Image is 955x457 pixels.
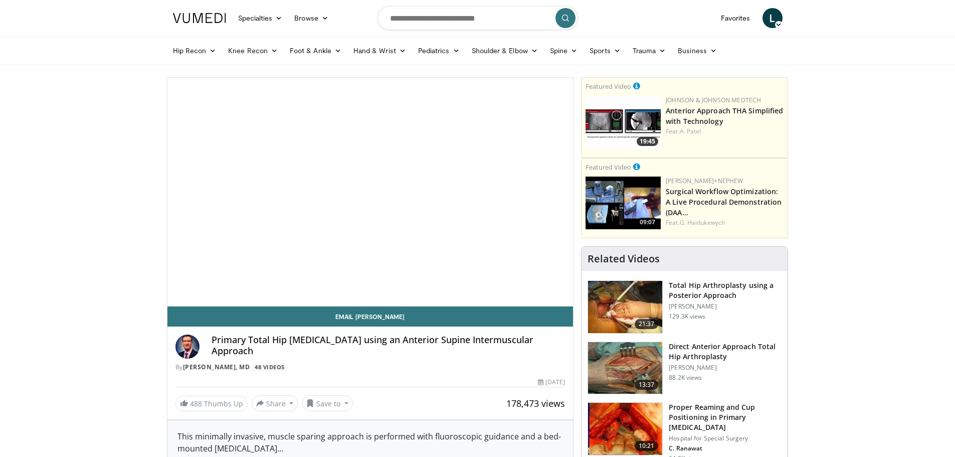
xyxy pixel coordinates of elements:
[586,163,631,172] small: Featured Video
[627,41,672,61] a: Trauma
[412,41,466,61] a: Pediatrics
[669,434,782,442] p: Hospital for Special Surgery
[588,280,782,334] a: 21:37 Total Hip Arthroplasty using a Posterior Approach [PERSON_NAME] 129.3K views
[669,342,782,362] h3: Direct Anterior Approach Total Hip Arthroplasty
[680,127,701,135] a: A. Patel
[167,41,223,61] a: Hip Recon
[586,177,661,229] img: bcfc90b5-8c69-4b20-afee-af4c0acaf118.150x105_q85_crop-smart_upscale.jpg
[175,363,565,372] div: By
[232,8,289,28] a: Specialties
[666,187,782,217] a: Surgical Workflow Optimization: A Live Procedural Demonstration (DAA…
[175,335,200,359] img: Avatar
[588,403,662,455] img: 9ceeadf7-7a50-4be6-849f-8c42a554e74d.150x105_q85_crop-smart_upscale.jpg
[669,374,702,382] p: 88.2K views
[466,41,544,61] a: Shoulder & Elbow
[635,319,659,329] span: 21:37
[222,41,284,61] a: Knee Recon
[588,342,782,395] a: 13:37 Direct Anterior Approach Total Hip Arthroplasty [PERSON_NAME] 88.2K views
[586,82,631,91] small: Featured Video
[544,41,584,61] a: Spine
[175,396,248,411] a: 488 Thumbs Up
[666,177,743,185] a: [PERSON_NAME]+Nephew
[680,218,725,227] a: G. Haidukewych
[173,13,226,23] img: VuMedi Logo
[183,363,250,371] a: [PERSON_NAME], MD
[284,41,347,61] a: Foot & Ankle
[669,313,705,321] p: 129.3K views
[635,380,659,390] span: 13:37
[666,96,761,104] a: Johnson & Johnson MedTech
[669,280,782,300] h3: Total Hip Arthroplasty using a Posterior Approach
[588,342,662,394] img: 294118_0000_1.png.150x105_q85_crop-smart_upscale.jpg
[669,302,782,311] p: [PERSON_NAME]
[666,218,784,227] div: Feat.
[666,127,784,136] div: Feat.
[538,378,565,387] div: [DATE]
[586,177,661,229] a: 09:07
[588,253,660,265] h4: Related Videos
[762,8,783,28] a: L
[637,137,658,146] span: 19:45
[586,96,661,148] a: 19:45
[635,441,659,451] span: 10:21
[212,335,565,356] h4: Primary Total Hip [MEDICAL_DATA] using an Anterior Supine Intermuscular Approach
[377,6,578,30] input: Search topics, interventions
[302,395,353,411] button: Save to
[637,218,658,227] span: 09:07
[167,307,574,327] a: Email [PERSON_NAME]
[584,41,627,61] a: Sports
[288,8,334,28] a: Browse
[586,96,661,148] img: 06bb1c17-1231-4454-8f12-6191b0b3b81a.150x105_q85_crop-smart_upscale.jpg
[672,41,723,61] a: Business
[506,397,565,409] span: 178,473 views
[252,395,298,411] button: Share
[715,8,756,28] a: Favorites
[167,78,574,307] video-js: Video Player
[666,106,783,126] a: Anterior Approach THA Simplified with Technology
[347,41,412,61] a: Hand & Wrist
[669,402,782,432] h3: Proper Reaming and Cup Positioning in Primary [MEDICAL_DATA]
[190,399,202,408] span: 488
[252,363,288,372] a: 48 Videos
[588,281,662,333] img: 286987_0000_1.png.150x105_q85_crop-smart_upscale.jpg
[669,364,782,372] p: [PERSON_NAME]
[669,444,782,452] p: C. Ranawat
